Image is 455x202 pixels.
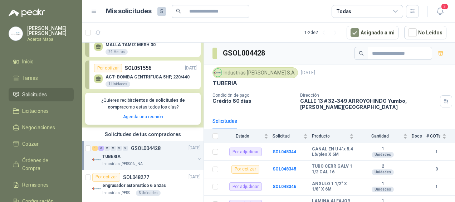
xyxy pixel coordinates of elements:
span: search [359,51,364,56]
div: Industrias [PERSON_NAME] S.A [212,67,298,78]
a: Por cotizarSOL051560[DATE] MALLA TAMIZ MESH 3024 Metros [85,28,201,57]
span: Solicitud [273,134,302,139]
a: Inicio [9,55,74,68]
div: Por cotizar [231,165,259,174]
span: Cantidad [358,134,402,139]
p: TUBERIA [102,153,121,160]
a: 1 3 0 0 0 0 GSOL004428[DATE] Company LogoTUBERIAIndustrias [PERSON_NAME] S.A [92,144,202,167]
div: 24 Metros [106,49,128,55]
p: [DATE] [189,174,201,181]
a: SOL048346 [273,184,296,189]
p: ¿Quieres recibir como estas todos los días? [89,97,196,111]
p: SOL048277 [123,175,149,180]
a: Licitaciones [9,104,74,118]
p: Crédito 60 días [212,98,294,104]
div: Solicitudes de tus compradores [82,128,204,141]
span: search [176,9,181,14]
div: Solicitudes [212,117,237,125]
div: 1 [92,146,98,151]
div: 0 [123,146,128,151]
b: 2 [358,164,407,169]
p: Dirección [300,93,437,98]
button: 3 [434,5,446,18]
b: cientos de solicitudes de compra [108,98,185,110]
span: Licitaciones [22,107,49,115]
a: Agenda una reunión [123,114,163,119]
div: 1 - 2 de 2 [304,27,341,38]
a: Remisiones [9,178,74,192]
span: 3 [441,3,449,10]
b: ANGULO 1 1/2" X 1/8" X 6M [312,181,354,192]
div: 0 [111,146,116,151]
p: [DATE] [301,69,315,76]
p: Aceros Mapa [27,37,74,42]
a: Órdenes de Compra [9,154,74,175]
img: Logo peakr [9,9,45,17]
p: SOL051556 [125,64,151,72]
a: Negociaciones [9,121,74,134]
div: Unidades [372,187,394,192]
span: Negociaciones [22,124,55,131]
span: Producto [312,134,348,139]
th: # COTs [426,129,455,143]
p: MALLA TAMIZ MESH 30 [106,42,156,47]
span: Remisiones [22,181,49,189]
p: ACT- BOMBA CENTRIFUGA 5HP, 220/440 [106,74,190,80]
div: Por adjudicar [229,182,262,191]
th: Producto [312,129,358,143]
b: 1 [358,181,407,187]
th: Solicitud [273,129,312,143]
span: Solicitudes [22,91,47,98]
th: Cantidad [358,129,412,143]
b: TUBO CERR GALV 1 1/2 CAL 16 [312,164,354,175]
button: Asignado a mi [347,26,398,39]
div: Por cotizar [94,64,122,72]
img: Company Logo [9,27,23,40]
p: TUBERIA [212,80,237,87]
a: Cotizar [9,137,74,151]
span: # COTs [426,134,441,139]
p: Industrias [PERSON_NAME] S.A [102,161,147,167]
span: Cotizar [22,140,39,148]
p: [DATE] [185,65,197,72]
p: [PERSON_NAME] [PERSON_NAME] [27,26,74,36]
div: Por adjudicar [229,148,262,156]
div: 0 [117,146,122,151]
th: Docs [412,129,426,143]
div: Unidades [372,169,394,175]
a: Por cotizarSOL048277[DATE] Company Logoengrasador automatico 6 onzasIndustrias [PERSON_NAME] S.A3... [82,170,204,199]
p: Condición de pago [212,93,294,98]
span: Inicio [22,58,34,66]
a: Por cotizarSOL051556[DATE] ACT- BOMBA CENTRIFUGA 5HP, 220/4401 Unidades [85,61,201,89]
b: CANAL EN U 4"x 5.4 Lb/pies X 6M [312,146,354,158]
b: 1 [426,183,446,190]
img: Company Logo [214,69,222,77]
p: [DATE] [189,145,201,151]
b: 1 [426,149,446,155]
div: Por cotizar [92,173,120,182]
button: No Leídos [404,26,446,39]
a: SOL048344 [273,149,296,154]
p: engrasador automatico 6 onzas [102,182,166,189]
img: Company Logo [92,184,101,193]
p: Industrias [PERSON_NAME] S.A [102,190,134,196]
h1: Mis solicitudes [106,6,152,16]
div: 1 Unidades [106,81,130,87]
span: Tareas [22,74,38,82]
span: Estado [222,134,263,139]
div: 0 [104,146,110,151]
span: Órdenes de Compra [22,157,67,172]
b: 1 [358,146,407,152]
p: CALLE 13 # 32-349 ARROYOHINDO Yumbo , [PERSON_NAME][GEOGRAPHIC_DATA] [300,98,437,110]
a: SOL048345 [273,167,296,172]
div: Todas [336,8,351,15]
div: 3 Unidades [136,190,161,196]
span: 5 [157,7,166,16]
p: GSOL004428 [131,146,161,151]
h3: GSOL004428 [223,48,266,59]
a: Solicitudes [9,88,74,101]
b: 0 [426,166,446,173]
a: Tareas [9,71,74,85]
